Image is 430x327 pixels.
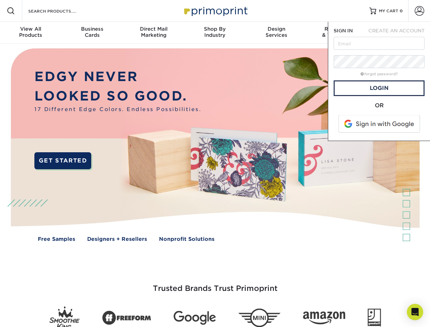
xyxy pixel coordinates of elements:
span: SIGN IN [334,28,353,33]
a: Resources& Templates [307,22,368,44]
span: Resources [307,26,368,32]
h3: Trusted Brands Trust Primoprint [16,268,414,301]
a: Direct MailMarketing [123,22,184,44]
input: Email [334,37,425,50]
a: Designers + Resellers [87,235,147,243]
span: Direct Mail [123,26,184,32]
a: forgot password? [361,72,398,76]
span: Business [61,26,123,32]
span: 0 [400,9,403,13]
img: Google [174,311,216,325]
div: OR [334,102,425,110]
a: Nonprofit Solutions [159,235,214,243]
div: Cards [61,26,123,38]
span: CREATE AN ACCOUNT [368,28,425,33]
div: Services [246,26,307,38]
a: Login [334,80,425,96]
p: EDGY NEVER [34,67,201,87]
div: Marketing [123,26,184,38]
p: LOOKED SO GOOD. [34,87,201,106]
span: Design [246,26,307,32]
input: SEARCH PRODUCTS..... [28,7,94,15]
a: Shop ByIndustry [184,22,245,44]
a: Free Samples [38,235,75,243]
a: BusinessCards [61,22,123,44]
iframe: Google Customer Reviews [2,306,58,325]
div: & Templates [307,26,368,38]
a: GET STARTED [34,152,91,169]
img: Amazon [303,312,345,325]
span: Shop By [184,26,245,32]
span: MY CART [379,8,398,14]
div: Industry [184,26,245,38]
img: Primoprint [181,3,249,18]
a: DesignServices [246,22,307,44]
img: Goodwill [368,309,381,327]
div: Open Intercom Messenger [407,304,423,320]
span: 17 Different Edge Colors. Endless Possibilities. [34,106,201,113]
